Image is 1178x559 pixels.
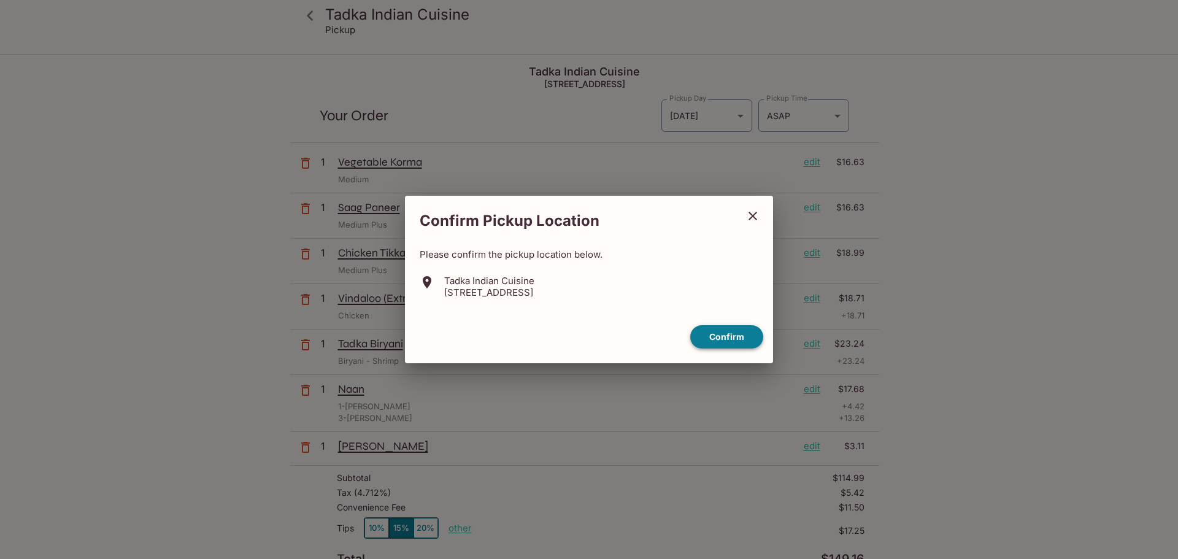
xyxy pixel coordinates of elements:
p: Tadka Indian Cuisine [444,275,534,287]
button: confirm [690,325,763,349]
p: [STREET_ADDRESS] [444,287,534,298]
h2: Confirm Pickup Location [405,206,737,236]
p: Please confirm the pickup location below. [420,249,758,260]
button: close [737,201,768,231]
